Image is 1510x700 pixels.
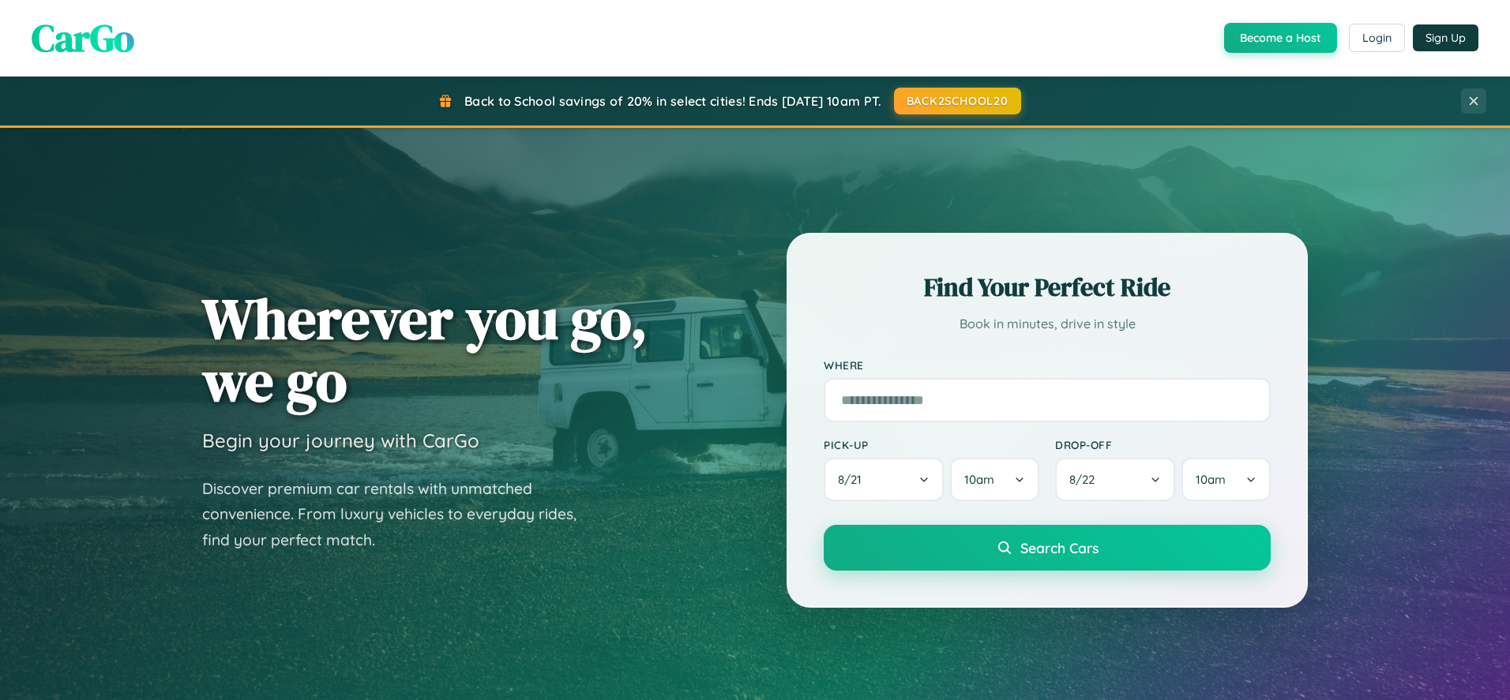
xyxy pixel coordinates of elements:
[202,476,597,553] p: Discover premium car rentals with unmatched convenience. From luxury vehicles to everyday rides, ...
[824,313,1271,335] p: Book in minutes, drive in style
[1413,24,1478,51] button: Sign Up
[950,458,1039,501] button: 10am
[464,93,881,109] span: Back to School savings of 20% in select cities! Ends [DATE] 10am PT.
[1196,472,1226,487] span: 10am
[202,287,648,412] h1: Wherever you go, we go
[1055,458,1175,501] button: 8/22
[824,525,1271,571] button: Search Cars
[1055,438,1271,451] label: Drop-off
[1069,472,1102,487] span: 8 / 22
[1349,24,1405,52] button: Login
[824,438,1039,451] label: Pick-up
[1020,539,1099,556] span: Search Cars
[824,458,944,501] button: 8/21
[964,472,994,487] span: 10am
[824,358,1271,372] label: Where
[894,88,1021,114] button: BACK2SCHOOL20
[32,12,134,64] span: CarGo
[1181,458,1271,501] button: 10am
[824,270,1271,305] h2: Find Your Perfect Ride
[1224,23,1337,53] button: Become a Host
[202,429,479,452] h3: Begin your journey with CarGo
[838,472,870,487] span: 8 / 21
